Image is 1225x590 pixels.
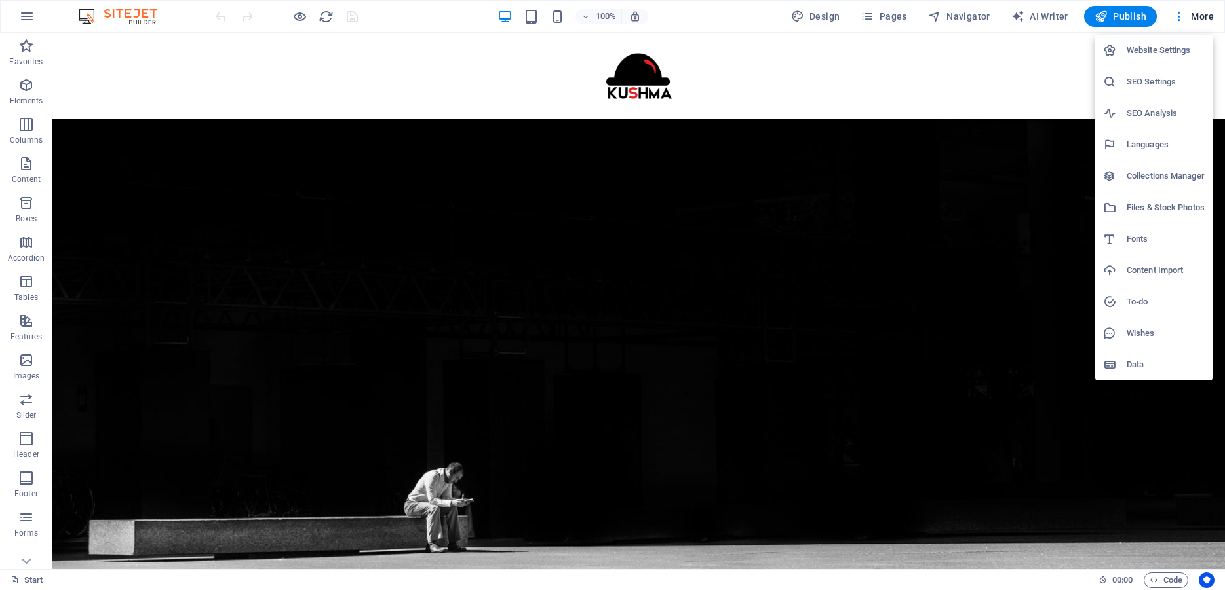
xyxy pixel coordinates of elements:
[1127,357,1205,373] h6: Data
[1127,231,1205,247] h6: Fonts
[1127,105,1205,121] h6: SEO Analysis
[1127,325,1205,341] h6: Wishes
[1127,74,1205,90] h6: SEO Settings
[1127,43,1205,58] h6: Website Settings
[1127,168,1205,184] h6: Collections Manager
[1127,137,1205,153] h6: Languages
[1127,200,1205,215] h6: Files & Stock Photos
[1127,263,1205,278] h6: Content Import
[1127,294,1205,310] h6: To-do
